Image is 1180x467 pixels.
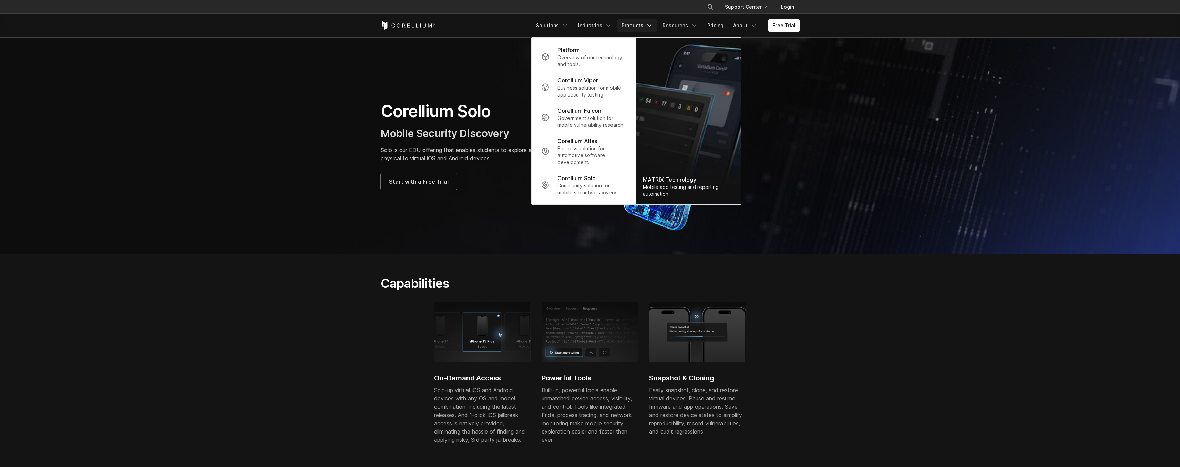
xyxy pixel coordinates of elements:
h2: On-Demand Access [434,373,531,383]
p: Platform [557,46,580,54]
a: MATRIX Technology Mobile app testing and reporting automation. [636,38,741,204]
p: Solo is our EDU offering that enables students to explore and shift work from physical to virtual... [381,146,583,162]
p: Corellium Viper [557,76,598,84]
a: Start with a Free Trial [381,173,457,190]
p: Business solution for automotive software development. [557,145,626,166]
a: Products [617,19,657,32]
p: Community solution for mobile security discovery. [557,182,626,196]
a: Free Trial [768,19,800,32]
h1: Corellium Solo [381,101,583,122]
a: Support Center [719,1,773,13]
a: About [729,19,761,32]
div: MATRIX Technology [643,175,734,184]
p: Corellium Falcon [557,106,601,115]
p: Corellium Solo [557,174,596,182]
span: Mobile Security Discovery [381,127,509,140]
p: Overview of our technology and tools. [557,54,626,68]
a: Resources [658,19,702,32]
img: Process of taking snapshot and creating a backup of the iPhone virtual device. [649,302,746,362]
p: Business solution for mobile app security testing. [557,84,626,98]
a: Industries [574,19,616,32]
button: Search [704,1,717,13]
a: Corellium Atlas Business solution for automotive software development. [535,133,632,170]
p: Government solution for mobile vulnerability research. [557,115,626,129]
a: Corellium Solo Community solution for mobile security discovery. [535,170,632,200]
p: Spin-up virtual iOS and Android devices with any OS and model combination, including the latest r... [434,386,531,444]
div: Mobile app testing and reporting automation. [643,184,734,197]
a: Login [776,1,800,13]
div: Navigation Menu [699,1,800,13]
a: Pricing [703,19,728,32]
span: Start with a Free Trial [389,177,449,186]
a: Corellium Home [381,21,435,30]
h2: Snapshot & Cloning [649,373,746,383]
img: Powerful Tools enabling unmatched device access, visibility, and control [542,302,638,362]
a: Corellium Falcon Government solution for mobile vulnerability research. [535,102,632,133]
a: Platform Overview of our technology and tools. [535,42,632,72]
div: Navigation Menu [532,19,800,32]
img: Matrix_WebNav_1x [636,38,741,204]
a: Solutions [532,19,573,32]
h2: Capabilities [381,276,655,291]
img: iPhone 17 Plus; 6 cores [434,302,531,362]
p: Built-in, powerful tools enable unmatched device access, visibility, and control. Tools like inte... [542,386,638,444]
p: Easily snapshot, clone, and restore virtual devices. Pause and resume firmware and app operations... [649,386,746,436]
p: Corellium Atlas [557,137,597,145]
a: Corellium Viper Business solution for mobile app security testing. [535,72,632,102]
h2: Powerful Tools [542,373,638,383]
